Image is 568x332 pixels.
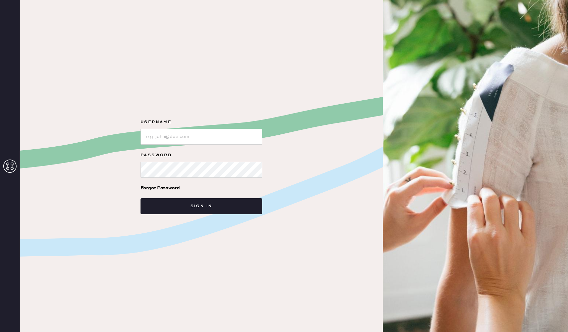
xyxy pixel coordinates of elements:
[141,184,180,192] div: Forgot Password
[141,151,262,159] label: Password
[141,118,262,126] label: Username
[141,178,180,198] a: Forgot Password
[141,198,262,214] button: Sign in
[141,129,262,145] input: e.g. john@doe.com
